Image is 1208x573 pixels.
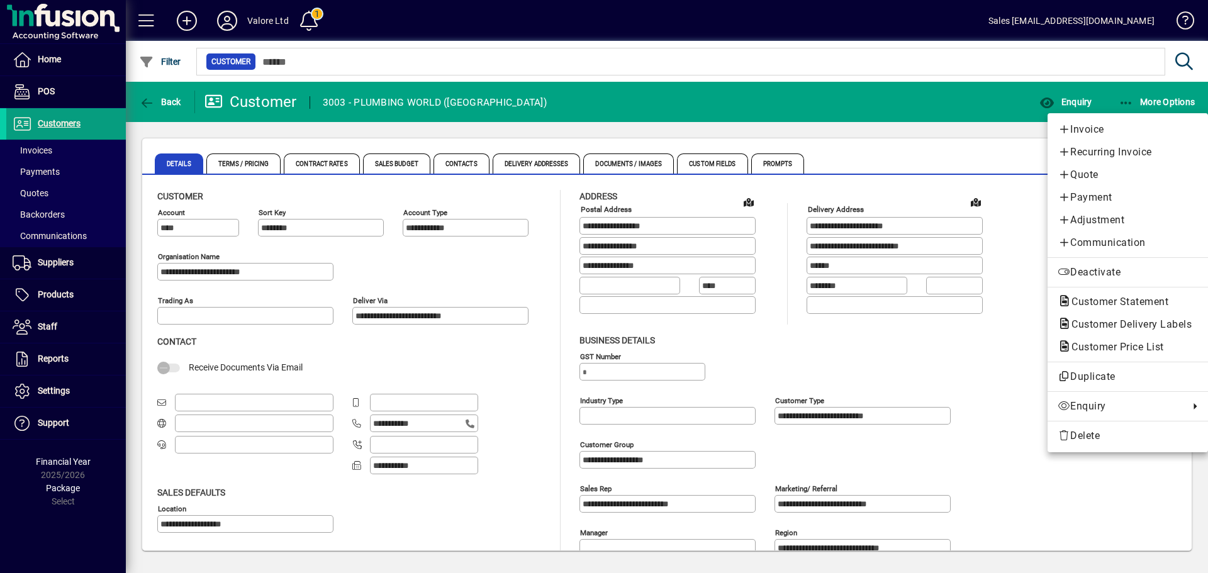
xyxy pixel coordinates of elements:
span: Quote [1058,167,1198,182]
span: Delete [1058,428,1198,443]
span: Adjustment [1058,213,1198,228]
span: Customer Price List [1058,341,1170,353]
span: Customer Statement [1058,296,1175,308]
span: Communication [1058,235,1198,250]
span: Recurring Invoice [1058,145,1198,160]
button: Deactivate customer [1048,261,1208,284]
span: Enquiry [1058,399,1183,414]
span: Payment [1058,190,1198,205]
span: Invoice [1058,122,1198,137]
span: Deactivate [1058,265,1198,280]
span: Customer Delivery Labels [1058,318,1198,330]
span: Duplicate [1058,369,1198,384]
